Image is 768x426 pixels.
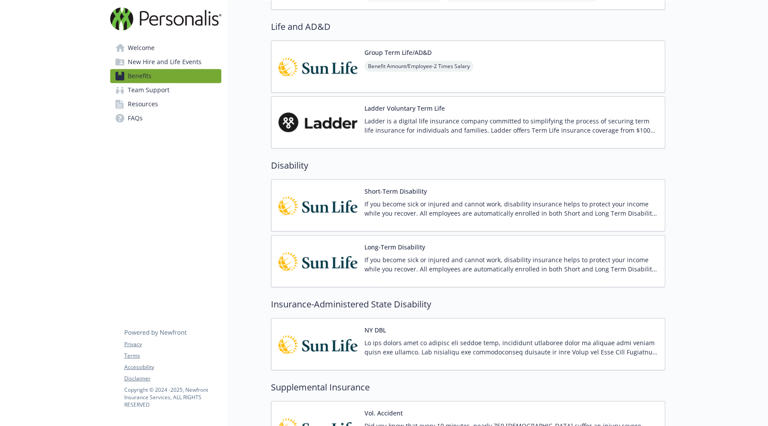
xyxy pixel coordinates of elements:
[278,48,357,85] img: Sun Life Financial carrier logo
[364,255,658,274] p: If you become sick or injured and cannot work, disability insurance helps to protect your income ...
[124,352,221,360] a: Terms
[364,338,658,357] p: Lo ips dolors amet co adipisc eli seddoe temp, incididunt utlaboree dolor ma aliquae admi veniam ...
[278,242,357,280] img: Sun Life Financial carrier logo
[128,97,158,111] span: Resources
[110,41,221,55] a: Welcome
[124,340,221,348] a: Privacy
[124,386,221,408] p: Copyright © 2024 - 2025 , Newfront Insurance Services, ALL RIGHTS RESERVED
[124,375,221,383] a: Disclaimer
[364,242,425,252] button: Long-Term Disability
[124,363,221,371] a: Accessibility
[128,111,143,125] span: FAQs
[278,187,357,224] img: Sun Life Financial carrier logo
[110,97,221,111] a: Resources
[110,55,221,69] a: New Hire and Life Events
[364,325,386,335] button: NY DBL
[271,20,665,33] h2: Life and AD&D
[364,116,658,135] p: Ladder is a digital life insurance company committed to simplifying the process of securing term ...
[271,298,665,311] h2: Insurance-Administered State Disability
[110,69,221,83] a: Benefits
[110,83,221,97] a: Team Support
[364,199,658,218] p: If you become sick or injured and cannot work, disability insurance helps to protect your income ...
[364,104,445,113] button: Ladder Voluntary Term Life
[278,325,357,363] img: Sun Life Financial carrier logo
[271,381,665,394] h2: Supplemental Insurance
[364,187,427,196] button: Short-Term Disability
[128,83,169,97] span: Team Support
[128,41,155,55] span: Welcome
[364,48,432,57] button: Group Term Life/AD&D
[128,55,202,69] span: New Hire and Life Events
[364,408,403,418] button: Vol. Accident
[271,159,665,172] h2: Disability
[110,111,221,125] a: FAQs
[364,61,473,72] span: Benefit Amount/Employee - 2 Times Salary
[278,104,357,141] img: Ladder carrier logo
[128,69,151,83] span: Benefits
